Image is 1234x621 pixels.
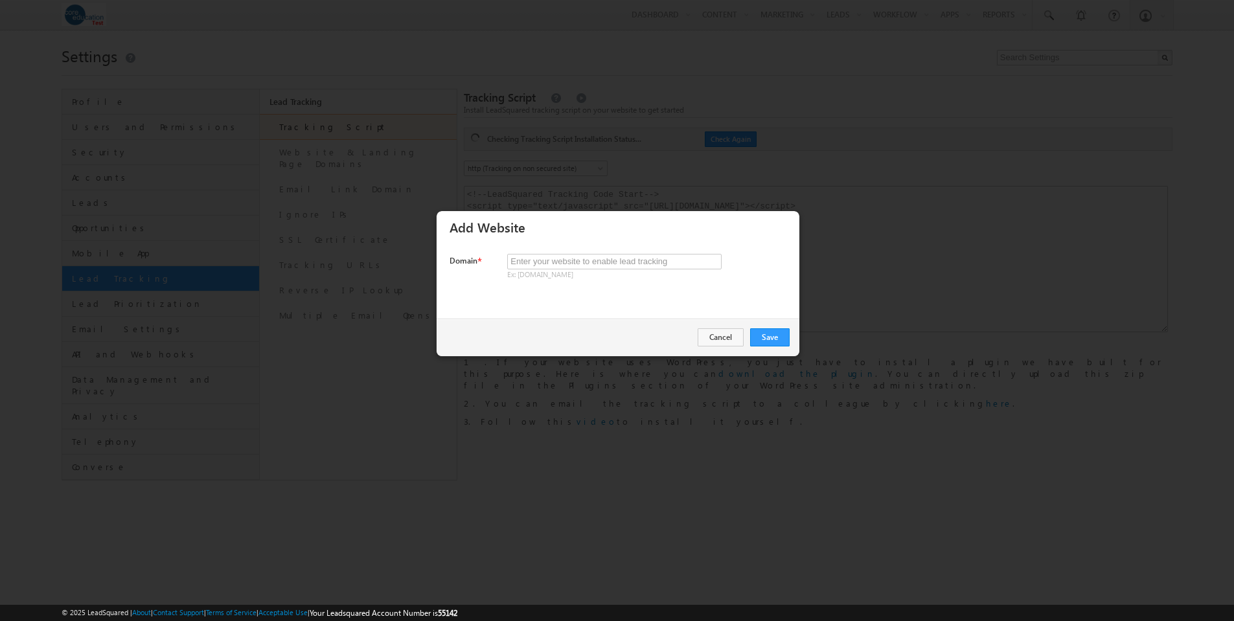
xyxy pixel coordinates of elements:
[750,328,790,346] button: Save
[507,254,722,269] input: Enter your website to enable lead tracking
[698,328,744,346] button: Cancel
[258,608,308,616] a: Acceptable Use
[153,608,204,616] a: Contact Support
[310,608,457,618] span: Your Leadsquared Account Number is
[438,608,457,618] span: 55142
[62,607,457,619] span: © 2025 LeadSquared | | | | |
[450,216,795,238] h3: Add Website
[132,608,151,616] a: About
[206,608,257,616] a: Terms of Service
[507,269,760,280] label: Ex: [DOMAIN_NAME]
[450,256,477,265] span: Domain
